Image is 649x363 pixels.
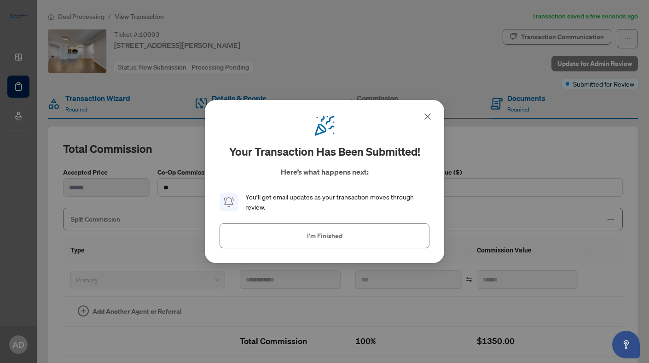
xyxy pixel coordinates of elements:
[220,223,429,248] button: I'm Finished
[281,166,369,177] p: Here’s what happens next:
[612,331,640,358] button: Open asap
[229,144,420,159] h2: Your transaction has been submitted!
[245,192,429,212] div: You’ll get email updates as your transaction moves through review.
[307,228,342,243] span: I'm Finished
